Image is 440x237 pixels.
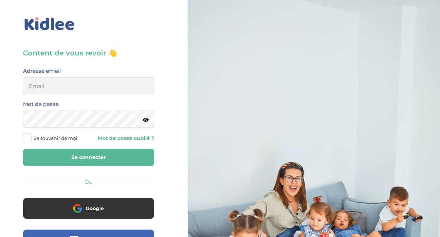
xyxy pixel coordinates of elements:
a: Mot de passe oublié ? [94,135,154,142]
input: Email [23,77,154,94]
h3: Content de vous revoir 👋 [23,48,154,58]
button: Se connecter [23,149,154,166]
span: Google [86,205,104,212]
label: Mot de passe [23,100,59,109]
span: Se souvenir de moi [34,134,77,143]
span: Ou [84,178,93,185]
img: google.png [73,204,82,213]
button: Google [23,198,154,219]
img: logo_kidlee_bleu [23,16,76,32]
a: Google [23,210,154,217]
label: Adresse email [23,66,61,76]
